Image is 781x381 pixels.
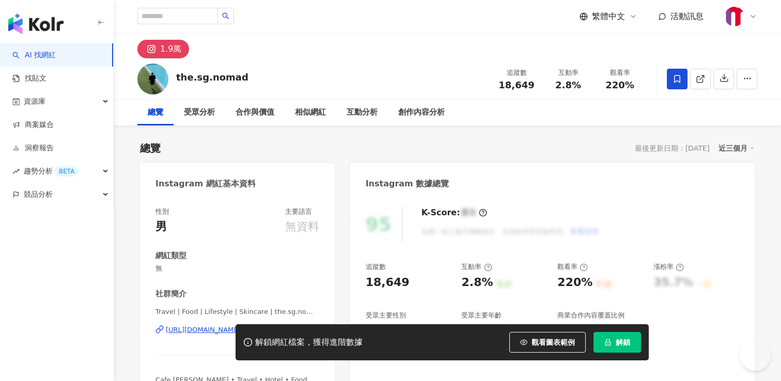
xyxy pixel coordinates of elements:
img: logo [8,13,64,34]
span: 無 [155,264,319,273]
div: 受眾主要年齡 [461,311,502,320]
span: lock [604,339,612,346]
span: search [222,12,229,20]
div: 總覽 [148,106,163,119]
div: 220% [557,275,592,291]
div: 近三個月 [718,141,755,155]
span: 觀看圖表範例 [532,338,575,346]
div: 社群簡介 [155,289,186,299]
div: Instagram 網紅基本資料 [155,178,256,189]
span: 繁體中文 [592,11,625,22]
span: 解鎖 [616,338,630,346]
div: 互動分析 [347,106,378,119]
span: 資源庫 [24,90,45,113]
div: 互動率 [549,68,588,78]
div: 最後更新日期：[DATE] [635,144,710,152]
div: 受眾分析 [184,106,215,119]
div: 漲粉率 [653,262,684,272]
button: 觀看圖表範例 [509,332,586,353]
img: MMdc_PPT.png [725,7,744,26]
div: 互動率 [461,262,492,272]
button: 1.9萬 [137,40,189,58]
div: 觀看率 [557,262,588,272]
div: 總覽 [140,141,161,155]
div: 追蹤數 [366,262,386,272]
div: 女性 [366,323,388,339]
div: 合作與價值 [236,106,274,119]
div: 1.9萬 [160,42,181,56]
a: 商案媒合 [12,120,54,130]
div: 無資料 [285,219,319,235]
div: BETA [55,166,79,177]
div: 受眾主要性別 [366,311,406,320]
div: Instagram 數據總覽 [366,178,449,189]
span: 活動訊息 [670,11,704,21]
span: 18,649 [498,80,534,90]
div: 網紅類型 [155,250,186,261]
span: 220% [605,80,634,90]
a: searchAI 找網紅 [12,50,56,60]
div: 觀看率 [600,68,639,78]
div: 相似網紅 [295,106,326,119]
div: 18,649 [366,275,410,291]
span: Travel | Food | Lifestyle | Skincare | the.sg.nomad [155,307,319,316]
span: 2.8% [555,80,581,90]
a: 洞察報告 [12,143,54,153]
div: 性別 [155,207,169,216]
img: KOL Avatar [137,63,168,94]
a: 找貼文 [12,73,46,84]
div: 創作內容分析 [398,106,445,119]
div: the.sg.nomad [176,71,248,84]
span: 趨勢分析 [24,160,79,183]
div: K-Score : [421,207,487,218]
div: 男 [155,219,167,235]
div: 商業合作內容覆蓋比例 [557,311,624,320]
div: 追蹤數 [497,68,536,78]
div: 解鎖網紅檔案，獲得進階數據 [255,337,363,348]
span: rise [12,168,20,175]
div: 2.8% [461,275,493,291]
span: 競品分析 [24,183,53,206]
button: 解鎖 [593,332,641,353]
div: 主要語言 [285,207,312,216]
